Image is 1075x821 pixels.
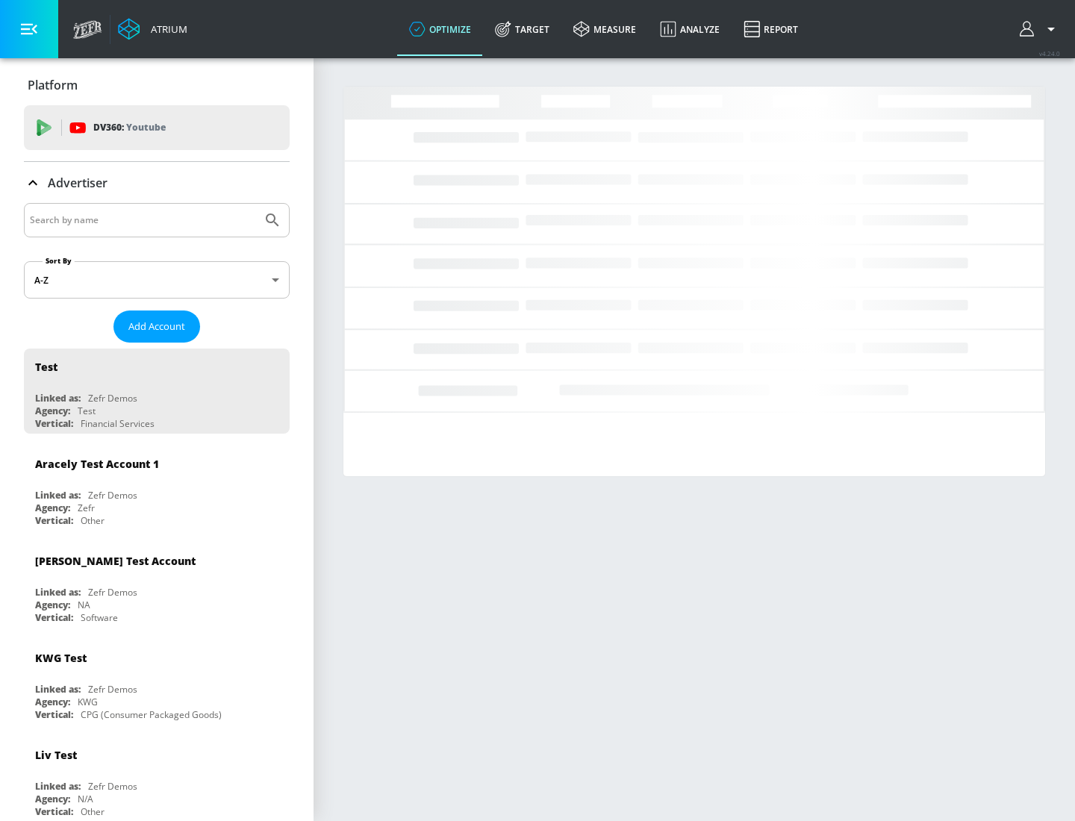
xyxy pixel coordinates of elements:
[648,2,732,56] a: Analyze
[93,119,166,136] p: DV360:
[35,405,70,417] div: Agency:
[24,349,290,434] div: TestLinked as:Zefr DemosAgency:TestVertical:Financial Services
[24,640,290,725] div: KWG TestLinked as:Zefr DemosAgency:KWGVertical:CPG (Consumer Packaged Goods)
[1039,49,1060,57] span: v 4.24.0
[35,514,73,527] div: Vertical:
[48,175,107,191] p: Advertiser
[24,446,290,531] div: Aracely Test Account 1Linked as:Zefr DemosAgency:ZefrVertical:Other
[35,683,81,696] div: Linked as:
[128,318,185,335] span: Add Account
[88,683,137,696] div: Zefr Demos
[35,360,57,374] div: Test
[24,543,290,628] div: [PERSON_NAME] Test AccountLinked as:Zefr DemosAgency:NAVertical:Software
[35,457,159,471] div: Aracely Test Account 1
[113,310,200,343] button: Add Account
[88,586,137,599] div: Zefr Demos
[81,417,155,430] div: Financial Services
[88,489,137,502] div: Zefr Demos
[81,611,118,624] div: Software
[35,708,73,721] div: Vertical:
[35,780,81,793] div: Linked as:
[88,780,137,793] div: Zefr Demos
[30,210,256,230] input: Search by name
[35,586,81,599] div: Linked as:
[732,2,810,56] a: Report
[35,392,81,405] div: Linked as:
[81,805,105,818] div: Other
[35,651,87,665] div: KWG Test
[78,696,98,708] div: KWG
[81,708,222,721] div: CPG (Consumer Packaged Goods)
[35,748,77,762] div: Liv Test
[35,417,73,430] div: Vertical:
[78,599,90,611] div: NA
[35,554,196,568] div: [PERSON_NAME] Test Account
[24,105,290,150] div: DV360: Youtube
[397,2,483,56] a: optimize
[35,502,70,514] div: Agency:
[78,405,96,417] div: Test
[35,696,70,708] div: Agency:
[561,2,648,56] a: measure
[118,18,187,40] a: Atrium
[126,119,166,135] p: Youtube
[78,502,95,514] div: Zefr
[78,793,93,805] div: N/A
[28,77,78,93] p: Platform
[35,793,70,805] div: Agency:
[24,64,290,106] div: Platform
[145,22,187,36] div: Atrium
[88,392,137,405] div: Zefr Demos
[35,805,73,818] div: Vertical:
[81,514,105,527] div: Other
[35,599,70,611] div: Agency:
[35,611,73,624] div: Vertical:
[35,489,81,502] div: Linked as:
[43,256,75,266] label: Sort By
[483,2,561,56] a: Target
[24,261,290,299] div: A-Z
[24,162,290,204] div: Advertiser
